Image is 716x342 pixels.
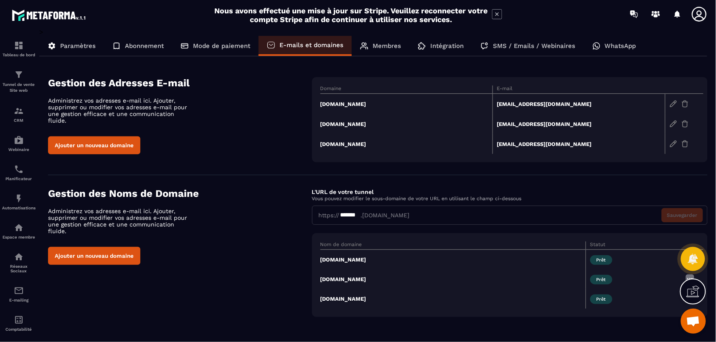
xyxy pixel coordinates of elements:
div: > [39,28,708,329]
p: Abonnement [125,42,164,50]
p: Membres [373,42,401,50]
img: edit-gr.78e3acdd.svg [670,120,677,128]
th: Domaine [320,85,493,94]
img: social-network [14,252,24,262]
a: formationformationTunnel de vente Site web [2,63,36,100]
img: scheduler [14,164,24,174]
p: Webinaire [2,147,36,152]
a: accountantaccountantComptabilité [2,309,36,338]
img: trash-gr.2c9399ab.svg [681,120,689,128]
p: E-mailing [2,298,36,302]
label: L'URL de votre tunnel [312,189,374,195]
a: schedulerschedulerPlanificateur [2,158,36,187]
th: E-mail [493,85,665,94]
img: formation [14,106,24,116]
td: [EMAIL_ADDRESS][DOMAIN_NAME] [493,134,665,154]
p: Espace membre [2,235,36,239]
a: formationformationCRM [2,100,36,129]
img: trash-gr.2c9399ab.svg [681,100,689,108]
h4: Gestion des Adresses E-mail [48,77,312,89]
p: Réseaux Sociaux [2,264,36,273]
img: edit-gr.78e3acdd.svg [670,140,677,148]
td: [DOMAIN_NAME] [320,134,493,154]
td: [DOMAIN_NAME] [320,250,586,270]
img: logo [12,8,87,23]
p: Automatisations [2,206,36,210]
p: SMS / Emails / Webinaires [493,42,576,50]
img: trash-gr.2c9399ab.svg [681,140,689,148]
td: [DOMAIN_NAME] [320,114,493,134]
img: formation [14,40,24,50]
td: [EMAIL_ADDRESS][DOMAIN_NAME] [493,94,665,114]
button: Ajouter un nouveau domaine [48,136,140,154]
button: Ajouter un nouveau domaine [48,247,140,265]
td: [EMAIL_ADDRESS][DOMAIN_NAME] [493,114,665,134]
img: email [14,286,24,296]
td: [DOMAIN_NAME] [320,269,586,289]
p: Administrez vos adresses e-mail ici. Ajouter, supprimer ou modifier vos adresses e-mail pour une ... [48,97,194,124]
td: [DOMAIN_NAME] [320,94,493,114]
p: CRM [2,118,36,123]
p: Comptabilité [2,327,36,332]
span: Prêt [590,294,612,304]
p: Mode de paiement [193,42,250,50]
p: Tableau de bord [2,53,36,57]
img: formation [14,70,24,80]
img: automations [14,135,24,145]
td: [DOMAIN_NAME] [320,289,586,309]
img: automations [14,194,24,204]
a: social-networksocial-networkRéseaux Sociaux [2,246,36,279]
p: Paramètres [60,42,96,50]
img: automations [14,223,24,233]
th: Nom de domaine [320,241,586,250]
img: accountant [14,315,24,325]
p: Intégration [430,42,464,50]
img: edit-gr.78e3acdd.svg [670,100,677,108]
a: automationsautomationsWebinaire [2,129,36,158]
p: Vous pouvez modifier le sous-domaine de votre URL en utilisant le champ ci-dessous [312,196,708,201]
span: Prêt [590,275,612,284]
th: Statut [586,241,680,250]
div: Ouvrir le chat [681,309,706,334]
a: automationsautomationsEspace membre [2,216,36,246]
a: automationsautomationsAutomatisations [2,187,36,216]
p: Planificateur [2,176,36,181]
p: Tunnel de vente Site web [2,82,36,93]
h4: Gestion des Noms de Domaine [48,188,312,199]
p: WhatsApp [605,42,636,50]
a: emailemailE-mailing [2,279,36,309]
p: E-mails et domaines [279,41,343,49]
p: Administrez vos adresses e-mail ici. Ajouter, supprimer ou modifier vos adresses e-mail pour une ... [48,208,194,234]
h2: Nous avons effectué une mise à jour sur Stripe. Veuillez reconnecter votre compte Stripe afin de ... [214,6,488,24]
a: formationformationTableau de bord [2,34,36,63]
span: Prêt [590,255,612,265]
